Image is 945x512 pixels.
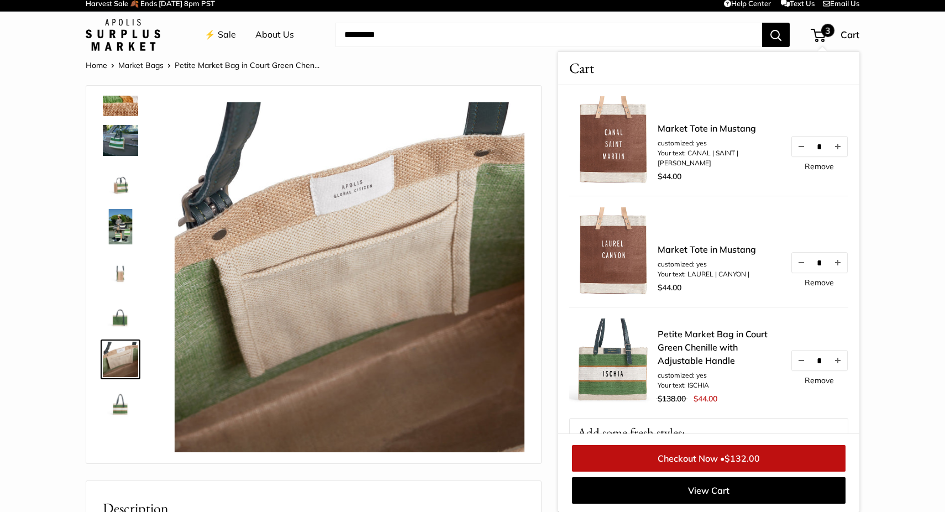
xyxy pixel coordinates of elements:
[811,258,828,267] input: Quantity
[103,297,138,333] img: description_Stamp of authenticity printed on the back
[570,419,848,447] p: Add some fresh styles:
[658,243,756,256] a: Market Tote in Mustang
[118,60,164,70] a: Market Bags
[828,351,847,370] button: Increase quantity by 1
[658,380,779,390] li: Your text: ISCHIA
[658,327,779,367] a: Petite Market Bag in Court Green Chenille with Adjustable Handle
[792,137,811,156] button: Decrease quantity by 1
[569,318,658,407] img: description_Our very first Chenille-Jute Market bag
[841,29,859,40] span: Cart
[101,207,140,247] a: Petite Market Bag in Court Green Chenille with Adjustable Handle
[658,171,681,181] span: $44.00
[658,283,681,292] span: $44.00
[101,79,140,118] a: description_A close up of our first Chenille Jute Market Bag
[694,394,717,404] span: $44.00
[658,259,756,269] li: customized: yes
[572,477,846,504] a: View Cart
[658,269,756,279] li: Your text: LAUREL | CANYON |
[811,356,828,365] input: Quantity
[101,384,140,424] a: Petite Market Bag in Court Green Chenille with Adjustable Handle
[792,253,811,273] button: Decrease quantity by 1
[658,138,779,148] li: customized: yes
[658,148,779,168] li: Your text: CANAL | SAINT | [PERSON_NAME]
[812,26,859,44] a: 3 Cart
[175,102,524,452] img: Petite Market Bag in Court Green Chenille with Adjustable Handle
[805,163,834,170] a: Remove
[658,122,779,135] a: Market Tote in Mustang
[569,58,594,79] span: Cart
[103,209,138,244] img: Petite Market Bag in Court Green Chenille with Adjustable Handle
[101,123,140,158] a: description_Part of our original Chenille Collection
[101,251,140,291] a: Petite Market Bag in Court Green Chenille with Adjustable Handle
[805,377,834,384] a: Remove
[805,279,834,286] a: Remove
[762,23,790,47] button: Search
[335,23,762,47] input: Search...
[103,165,138,200] img: Petite Market Bag in Court Green Chenille with Adjustable Handle
[658,370,779,380] li: customized: yes
[204,27,236,43] a: ⚡️ Sale
[811,142,828,151] input: Quantity
[658,394,686,404] span: $138.00
[103,253,138,289] img: Petite Market Bag in Court Green Chenille with Adjustable Handle
[725,453,760,464] span: $132.00
[101,339,140,379] a: Petite Market Bag in Court Green Chenille with Adjustable Handle
[792,351,811,370] button: Decrease quantity by 1
[103,386,138,421] img: Petite Market Bag in Court Green Chenille with Adjustable Handle
[101,163,140,202] a: Petite Market Bag in Court Green Chenille with Adjustable Handle
[821,24,834,37] span: 3
[86,19,160,51] img: Apolis: Surplus Market
[101,295,140,335] a: description_Stamp of authenticity printed on the back
[103,342,138,377] img: Petite Market Bag in Court Green Chenille with Adjustable Handle
[86,60,107,70] a: Home
[828,253,847,273] button: Increase quantity by 1
[828,137,847,156] button: Increase quantity by 1
[175,60,319,70] span: Petite Market Bag in Court Green Chen...
[103,125,138,155] img: description_Part of our original Chenille Collection
[572,445,846,472] a: Checkout Now •$132.00
[103,81,138,116] img: description_A close up of our first Chenille Jute Market Bag
[86,58,319,72] nav: Breadcrumb
[255,27,294,43] a: About Us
